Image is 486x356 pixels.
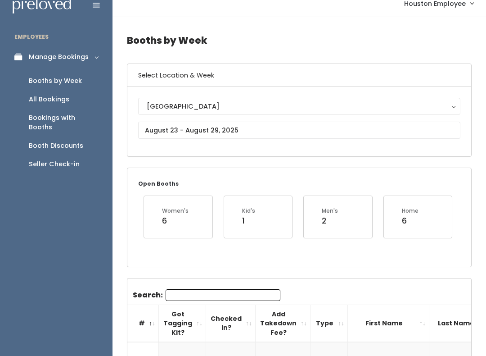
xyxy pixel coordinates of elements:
[29,160,80,169] div: Seller Check-in
[348,305,429,342] th: First Name: activate to sort column ascending
[138,98,460,115] button: [GEOGRAPHIC_DATA]
[138,122,460,139] input: August 23 - August 29, 2025
[242,207,255,215] div: Kid's
[29,113,98,132] div: Bookings with Booths
[127,64,471,87] h6: Select Location & Week
[242,215,255,227] div: 1
[147,101,452,111] div: [GEOGRAPHIC_DATA]
[162,215,189,227] div: 6
[29,76,82,86] div: Booths by Week
[310,305,348,342] th: Type: activate to sort column ascending
[162,207,189,215] div: Women's
[402,207,418,215] div: Home
[322,215,338,227] div: 2
[159,305,206,342] th: Got Tagging Kit?: activate to sort column ascending
[127,28,472,53] h4: Booths by Week
[133,289,280,301] label: Search:
[206,305,256,342] th: Checked in?: activate to sort column ascending
[127,305,159,342] th: #: activate to sort column descending
[29,52,89,62] div: Manage Bookings
[29,141,83,151] div: Booth Discounts
[256,305,310,342] th: Add Takedown Fee?: activate to sort column ascending
[138,180,179,187] small: Open Booths
[29,95,69,104] div: All Bookings
[322,207,338,215] div: Men's
[166,289,280,301] input: Search:
[402,215,418,227] div: 6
